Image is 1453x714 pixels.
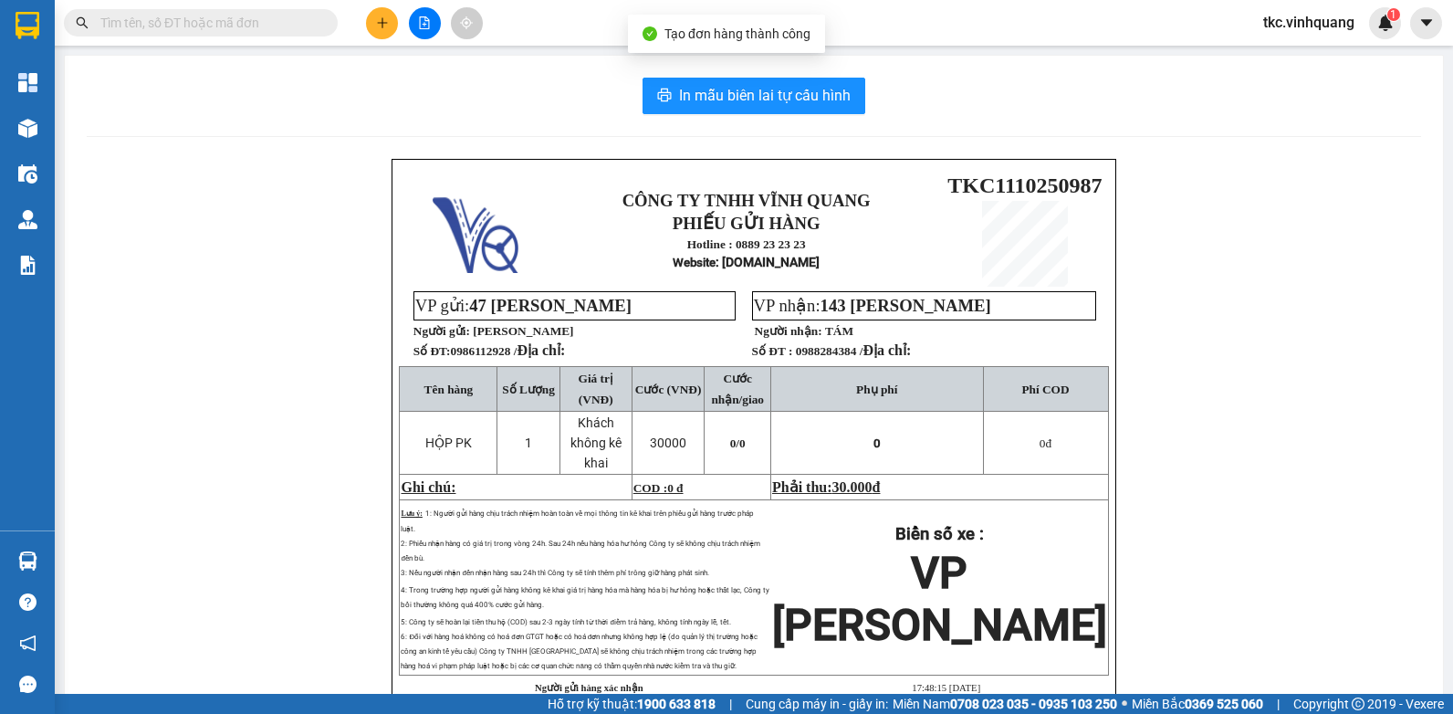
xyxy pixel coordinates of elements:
span: 0 [1040,436,1046,450]
span: đ [1040,436,1051,450]
strong: Số ĐT : [752,344,793,358]
span: 143 [PERSON_NAME] [821,296,991,315]
span: đ [873,479,881,495]
span: Miền Nam [893,694,1117,714]
span: Cước nhận/giao [711,372,764,406]
span: Khách không kê khai [570,415,622,470]
span: TKC1110250987 [947,173,1102,197]
button: printerIn mẫu biên lai tự cấu hình [643,78,865,114]
img: logo [433,187,518,273]
span: notification [19,635,37,652]
span: 0 đ [667,481,683,495]
strong: Người gửi: [413,324,470,338]
span: | [1277,694,1280,714]
span: 0 [739,436,746,450]
span: 0 [873,436,881,450]
span: 1: Người gửi hàng chịu trách nhiệm hoàn toàn về mọi thông tin kê khai trên phiếu gửi hàng trước p... [401,509,753,533]
span: search [76,16,89,29]
strong: Biển số xe : [895,524,984,544]
span: 1 [525,436,532,450]
button: file-add [409,7,441,39]
sup: 1 [1387,8,1400,21]
span: 0986112928 / [450,344,565,358]
span: 47 [PERSON_NAME] [469,296,632,315]
span: Cước (VNĐ) [635,383,702,396]
span: Miền Bắc [1132,694,1263,714]
span: copyright [1352,698,1364,710]
img: logo [17,28,103,114]
span: Website [172,97,214,110]
strong: CÔNG TY TNHH VĨNH QUANG [622,191,871,210]
span: Cung cấp máy in - giấy in: [746,694,888,714]
span: plus [376,16,389,29]
img: icon-new-feature [1377,15,1394,31]
span: printer [657,88,672,105]
span: Phải thu: [772,479,880,495]
span: VP [PERSON_NAME] [772,547,1107,651]
strong: PHIẾU GỬI HÀNG [673,214,821,233]
strong: Người gửi hàng xác nhận [535,683,643,693]
span: Phụ phí [856,383,897,396]
span: aim [460,16,473,29]
span: Địa chỉ: [517,342,565,358]
strong: Người nhận: [755,324,822,338]
span: Số Lượng [502,383,555,396]
span: TÁM [825,324,853,338]
span: 2: Phiếu nhận hàng có giá trị trong vòng 24h. Sau 24h nếu hàng hóa hư hỏng Công ty sẽ không chịu ... [401,540,760,562]
strong: : [DOMAIN_NAME] [172,94,333,111]
strong: PHIẾU GỬI HÀNG [179,54,327,73]
strong: 1900 633 818 [637,697,716,711]
span: 0/ [730,436,746,450]
button: plus [366,7,398,39]
span: Phí COD [1021,383,1069,396]
span: HỘP PK [425,436,472,450]
span: Giá trị (VNĐ) [579,372,613,406]
button: caret-down [1410,7,1442,39]
span: 3: Nếu người nhận đến nhận hàng sau 24h thì Công ty sẽ tính thêm phí trông giữ hàng phát sinh. [401,569,708,577]
span: 5: Công ty sẽ hoàn lại tiền thu hộ (COD) sau 2-3 ngày tính từ thời điểm trả hàng, không tính ngày... [401,618,758,670]
strong: : [DOMAIN_NAME] [673,255,820,269]
img: logo-vxr [16,12,39,39]
span: In mẫu biên lai tự cấu hình [679,84,851,107]
span: 1 [1390,8,1396,21]
span: VP nhận: [754,296,991,315]
img: warehouse-icon [18,164,37,184]
span: COD : [633,481,684,495]
span: [PERSON_NAME] [473,324,573,338]
span: Website [673,256,716,269]
span: 4: Trong trường hợp người gửi hàng không kê khai giá trị hàng hóa mà hàng hóa bị hư hỏng hoặc thấ... [401,586,769,609]
span: tkc.vinhquang [1249,11,1369,34]
img: warehouse-icon [18,210,37,229]
strong: Hotline : 0889 23 23 23 [687,237,806,251]
span: | [729,694,732,714]
strong: CÔNG TY TNHH VĨNH QUANG [129,31,377,50]
span: question-circle [19,593,37,611]
span: 17:48:15 [DATE] [912,683,980,693]
span: Địa chỉ: [862,342,911,358]
img: dashboard-icon [18,73,37,92]
strong: 0369 525 060 [1185,697,1263,711]
span: file-add [418,16,431,29]
span: VP gửi: [415,296,632,315]
strong: Hotline : 0889 23 23 23 [193,77,312,90]
span: caret-down [1418,15,1435,31]
img: solution-icon [18,256,37,275]
span: 30000 [650,436,686,450]
input: Tìm tên, số ĐT hoặc mã đơn [100,13,316,33]
span: 30.000 [832,479,873,495]
span: check-circle [643,26,657,41]
span: Tạo đơn hàng thành công [664,26,810,41]
img: warehouse-icon [18,119,37,138]
strong: 0708 023 035 - 0935 103 250 [950,697,1117,711]
span: Ghi chú: [401,479,455,495]
span: ⚪️ [1122,700,1127,708]
span: Hỗ trợ kỹ thuật: [548,694,716,714]
span: message [19,676,37,693]
strong: Số ĐT: [413,344,566,358]
span: 0988284384 / [796,344,912,358]
span: Tên hàng [424,383,474,396]
img: warehouse-icon [18,551,37,571]
button: aim [451,7,483,39]
span: Lưu ý: [401,509,422,518]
